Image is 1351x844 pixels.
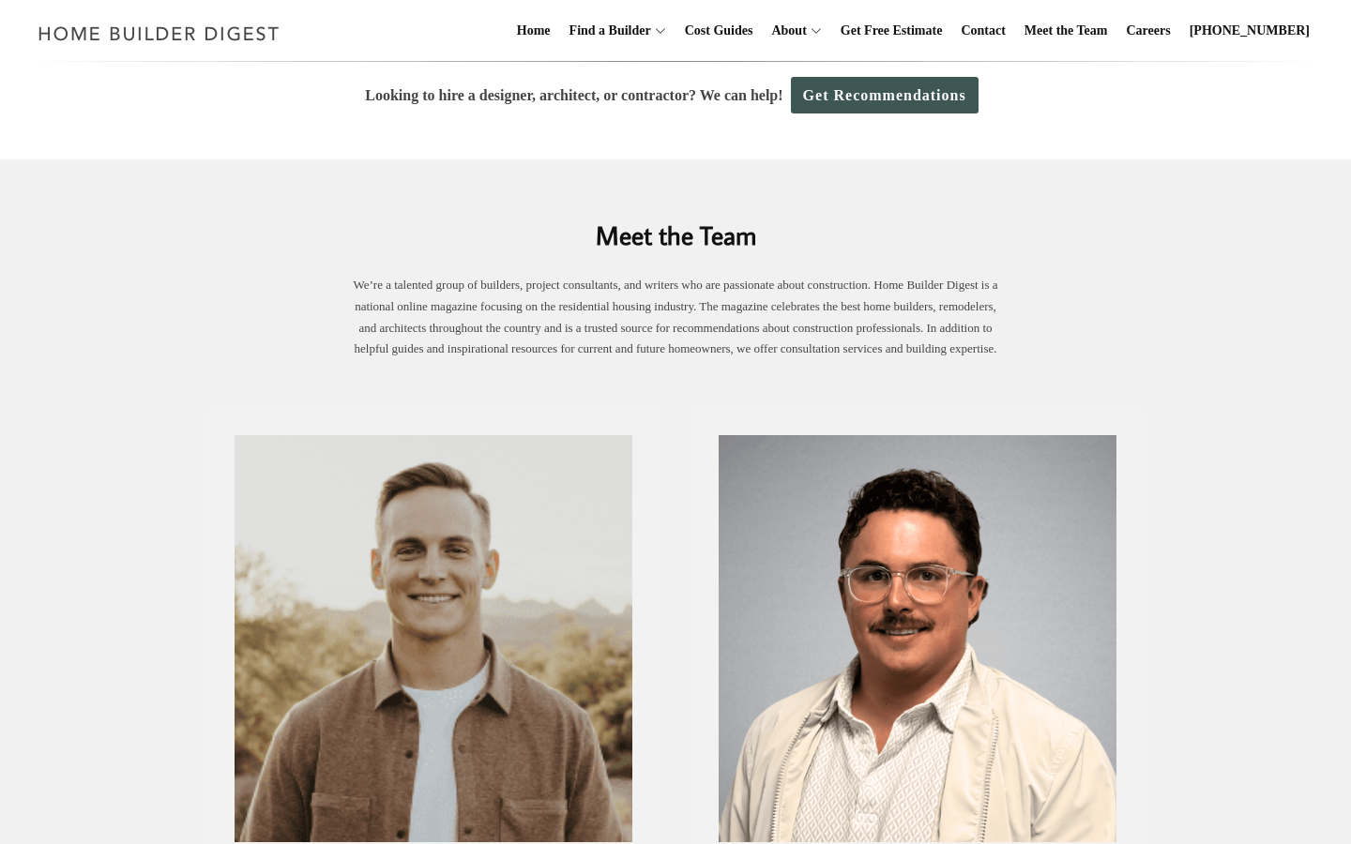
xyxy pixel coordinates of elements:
[791,77,979,113] a: Get Recommendations
[764,1,806,61] a: About
[953,1,1012,61] a: Contact
[206,189,1145,254] h2: Meet the Team
[1119,1,1178,61] a: Careers
[30,15,288,52] img: Home Builder Digest
[1182,1,1317,61] a: [PHONE_NUMBER]
[509,1,558,61] a: Home
[1017,1,1116,61] a: Meet the Team
[677,1,761,61] a: Cost Guides
[833,1,950,61] a: Get Free Estimate
[562,1,651,61] a: Find a Builder
[347,275,1004,360] p: We’re a talented group of builders, project consultants, and writers who are passionate about con...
